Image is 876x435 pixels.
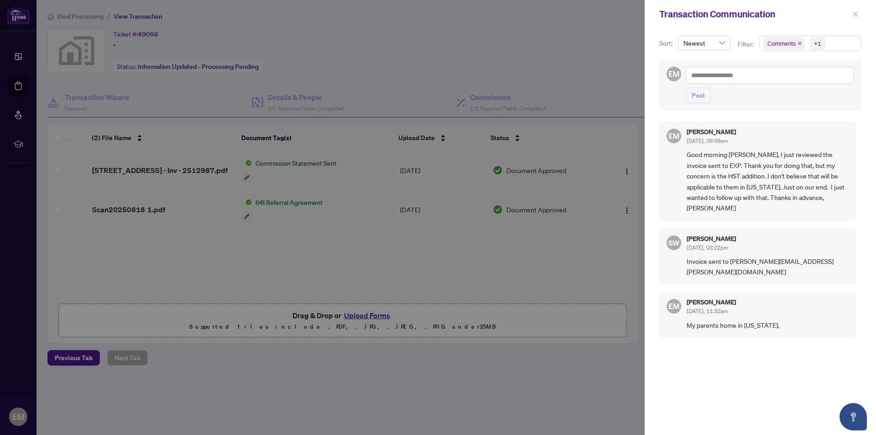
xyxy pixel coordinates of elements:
[686,88,711,103] button: Post
[767,39,796,48] span: Comments
[687,320,849,330] span: My parents home in [US_STATE].
[668,68,679,80] span: EM
[814,39,821,48] div: +1
[687,236,736,242] h5: [PERSON_NAME]
[839,403,867,430] button: Open asap
[738,39,755,49] p: Filter:
[668,300,679,312] span: EM
[668,130,679,142] span: EM
[687,137,728,144] span: [DATE], 09:09am
[763,37,804,50] span: Comments
[668,237,680,248] span: SW
[687,308,728,314] span: [DATE], 11:32am
[683,36,725,50] span: Newest
[687,129,736,135] h5: [PERSON_NAME]
[659,7,850,21] div: Transaction Communication
[798,41,802,46] span: close
[687,299,736,305] h5: [PERSON_NAME]
[687,244,728,251] span: [DATE], 03:22pm
[852,11,859,17] span: close
[659,38,674,48] p: Sort:
[687,149,849,213] span: Good morning [PERSON_NAME], I just reviewed the invoice sent to EXP. Thank you for doing that, bu...
[687,256,849,278] span: Invoice sent to [PERSON_NAME][EMAIL_ADDRESS][PERSON_NAME][DOMAIN_NAME]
